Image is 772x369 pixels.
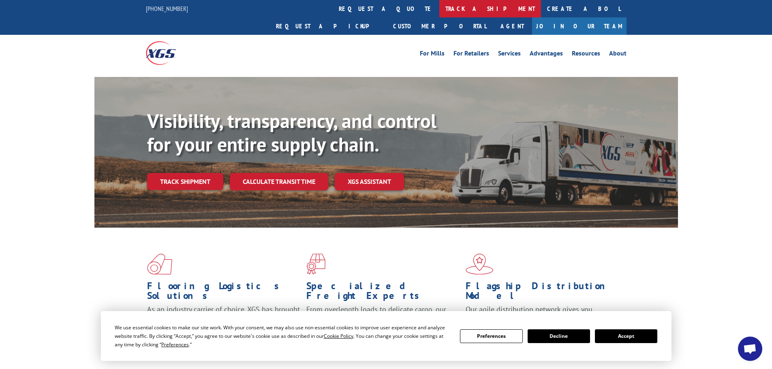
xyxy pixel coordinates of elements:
[420,50,445,59] a: For Mills
[530,50,563,59] a: Advantages
[572,50,600,59] a: Resources
[147,173,223,190] a: Track shipment
[595,329,657,343] button: Accept
[492,17,532,35] a: Agent
[146,4,188,13] a: [PHONE_NUMBER]
[306,281,460,305] h1: Specialized Freight Experts
[147,108,436,157] b: Visibility, transparency, and control for your entire supply chain.
[324,333,353,339] span: Cookie Policy
[101,311,671,361] div: Cookie Consent Prompt
[147,254,172,275] img: xgs-icon-total-supply-chain-intelligence-red
[161,341,189,348] span: Preferences
[609,50,627,59] a: About
[147,281,300,305] h1: Flooring Logistics Solutions
[306,254,325,275] img: xgs-icon-focused-on-flooring-red
[230,173,328,190] a: Calculate transit time
[466,305,615,324] span: Our agile distribution network gives you nationwide inventory management on demand.
[466,254,494,275] img: xgs-icon-flagship-distribution-model-red
[453,50,489,59] a: For Retailers
[270,17,387,35] a: Request a pickup
[528,329,590,343] button: Decline
[466,281,619,305] h1: Flagship Distribution Model
[335,173,404,190] a: XGS ASSISTANT
[387,17,492,35] a: Customer Portal
[498,50,521,59] a: Services
[460,329,522,343] button: Preferences
[147,305,300,333] span: As an industry carrier of choice, XGS has brought innovation and dedication to flooring logistics...
[306,305,460,341] p: From overlength loads to delicate cargo, our experienced staff knows the best way to move your fr...
[115,323,450,349] div: We use essential cookies to make our site work. With your consent, we may also use non-essential ...
[738,337,762,361] div: Open chat
[532,17,627,35] a: Join Our Team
